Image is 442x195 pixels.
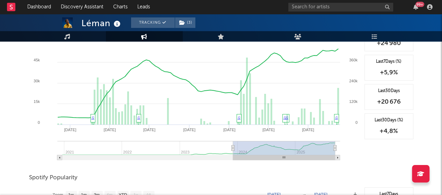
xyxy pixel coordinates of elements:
div: +24 980 [368,39,410,47]
text: [DATE] [183,128,195,132]
a: ♫ [335,115,338,119]
text: [DATE] [64,128,76,132]
a: ♫ [92,115,94,119]
div: +20 676 [368,98,410,106]
text: 15k [34,99,40,104]
text: 360k [349,58,357,62]
text: 0 [355,120,357,125]
a: ♫ [285,115,288,119]
a: ♫ [283,115,286,119]
text: 30k [34,79,40,83]
text: 45k [34,58,40,62]
text: [DATE] [223,128,235,132]
button: Tracking [131,17,175,28]
span: Spotify Popularity [29,174,78,182]
span: ( 3 ) [175,17,196,28]
div: 99 + [415,2,424,7]
text: [DATE] [103,128,116,132]
button: (3) [175,17,195,28]
text: [DATE] [143,128,155,132]
text: [DATE] [302,128,314,132]
div: Léman [81,17,122,29]
text: 120k [349,99,357,104]
text: 240k [349,79,357,83]
input: Search for artists [288,3,393,12]
div: Last 30 Days (%) [368,117,410,123]
button: 99+ [413,4,418,10]
text: [DATE] [262,128,274,132]
div: Last 7 Days (%) [368,59,410,65]
text: 0 [37,120,39,125]
a: ♫ [137,115,140,119]
div: Last 30 Days [368,88,410,94]
a: ♫ [238,115,240,119]
div: +5,9 % [368,68,410,77]
div: +4,8 % [368,127,410,135]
